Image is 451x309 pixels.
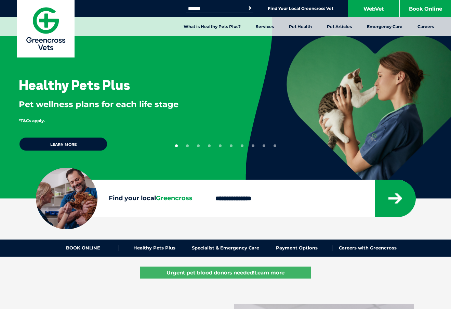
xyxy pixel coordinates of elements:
button: 6 of 10 [230,144,233,147]
a: BOOK ONLINE [48,245,119,251]
button: 2 of 10 [186,144,189,147]
a: Healthy Pets Plus [119,245,190,251]
button: 5 of 10 [219,144,222,147]
span: *T&Cs apply. [19,118,45,123]
a: Learn more [19,137,108,151]
a: Careers with Greencross [332,245,403,251]
a: Pet Health [281,17,319,36]
a: Emergency Care [359,17,410,36]
a: Careers [410,17,441,36]
span: Greencross [156,194,193,202]
h3: Healthy Pets Plus [19,78,130,92]
button: 10 of 10 [274,144,276,147]
a: Payment Options [261,245,332,251]
a: What is Healthy Pets Plus? [176,17,248,36]
a: Services [248,17,281,36]
button: 7 of 10 [241,144,243,147]
label: Find your local [36,193,203,204]
button: 9 of 10 [263,144,265,147]
button: 1 of 10 [175,144,178,147]
a: Specialist & Emergency Care [190,245,261,251]
button: 8 of 10 [252,144,254,147]
a: Pet Articles [319,17,359,36]
u: Learn more [254,269,284,276]
p: Pet wellness plans for each life stage [19,99,223,110]
button: Search [247,5,253,12]
button: 3 of 10 [197,144,200,147]
a: Urgent pet blood donors needed!Learn more [140,267,311,279]
button: 4 of 10 [208,144,211,147]
a: Find Your Local Greencross Vet [268,6,333,11]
